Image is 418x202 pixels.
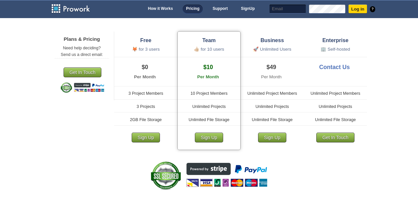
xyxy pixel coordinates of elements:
[51,4,98,14] a: Prowork
[304,113,367,126] li: Unlimited File Storage
[270,5,306,13] input: Email
[178,87,240,100] li: 10 Project Members
[178,100,240,113] li: Unlimited Projects
[183,5,203,14] a: Pricing
[145,5,176,14] a: How it Works
[258,133,286,142] a: Sign Up
[195,133,223,142] a: Sign Up
[114,113,177,126] li: 2GB File Storage
[316,133,354,142] a: Get In Touch
[349,5,367,13] input: Log in
[241,113,304,126] li: Unlimited File Storage
[304,32,367,57] li: Enterprise
[132,47,160,52] small: 🦊 for 3 users
[55,45,109,58] p: Need help deciding? Send us a direct email:
[194,47,224,52] small: 👍🏼 for 10 users
[114,87,177,100] li: 3 Project Members
[59,80,106,95] img: stripe_secure.png
[304,87,367,100] li: Unlimited Project Members
[241,87,304,100] li: Unlimited Project Members
[134,74,156,79] small: Per Month
[114,32,177,57] li: Free
[197,74,219,79] small: Per Month
[114,100,177,113] li: 3 Projects
[319,64,350,70] a: Contact Us
[114,57,177,87] li: $0
[370,6,375,12] a: ?
[241,32,304,57] li: Business
[55,35,109,43] h4: Plans & Pricing
[241,57,304,87] li: $49
[261,74,281,79] small: Per Month
[146,155,272,194] img: stripe_secure.png
[178,32,240,57] li: Team
[304,100,367,113] li: Unlimited Projects
[178,113,240,126] li: Unlimited File Storage
[178,57,240,87] li: $10
[238,5,258,14] a: SignUp
[64,67,101,77] a: Get In Touch
[253,47,291,52] small: 🚀 Unlimited Users
[132,133,160,142] a: Sign Up
[241,100,304,113] li: Unlimited Projects
[209,5,231,14] a: Support
[321,47,350,52] small: 🏢 Self-hosted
